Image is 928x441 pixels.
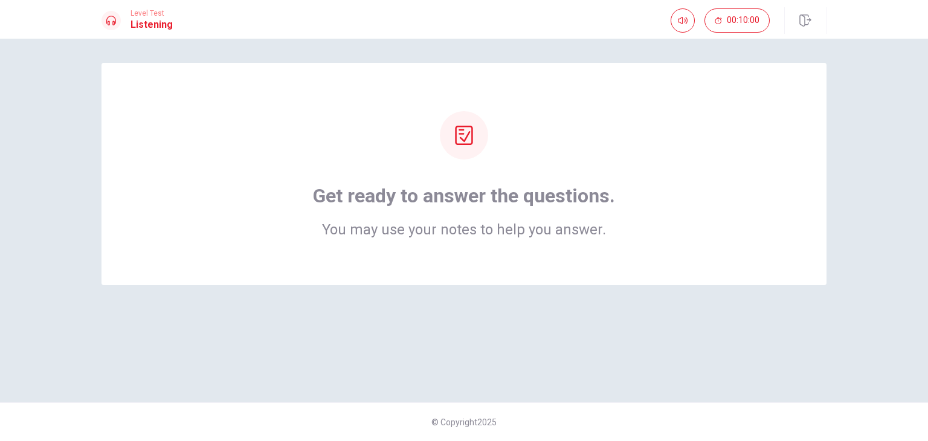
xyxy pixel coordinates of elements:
[704,8,770,33] button: 00:10:00
[431,417,497,427] span: © Copyright 2025
[130,9,173,18] span: Level Test
[313,222,615,237] h2: You may use your notes to help you answer.
[727,16,759,25] span: 00:10:00
[130,18,173,32] h1: Listening
[313,184,615,208] h1: Get ready to answer the questions.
